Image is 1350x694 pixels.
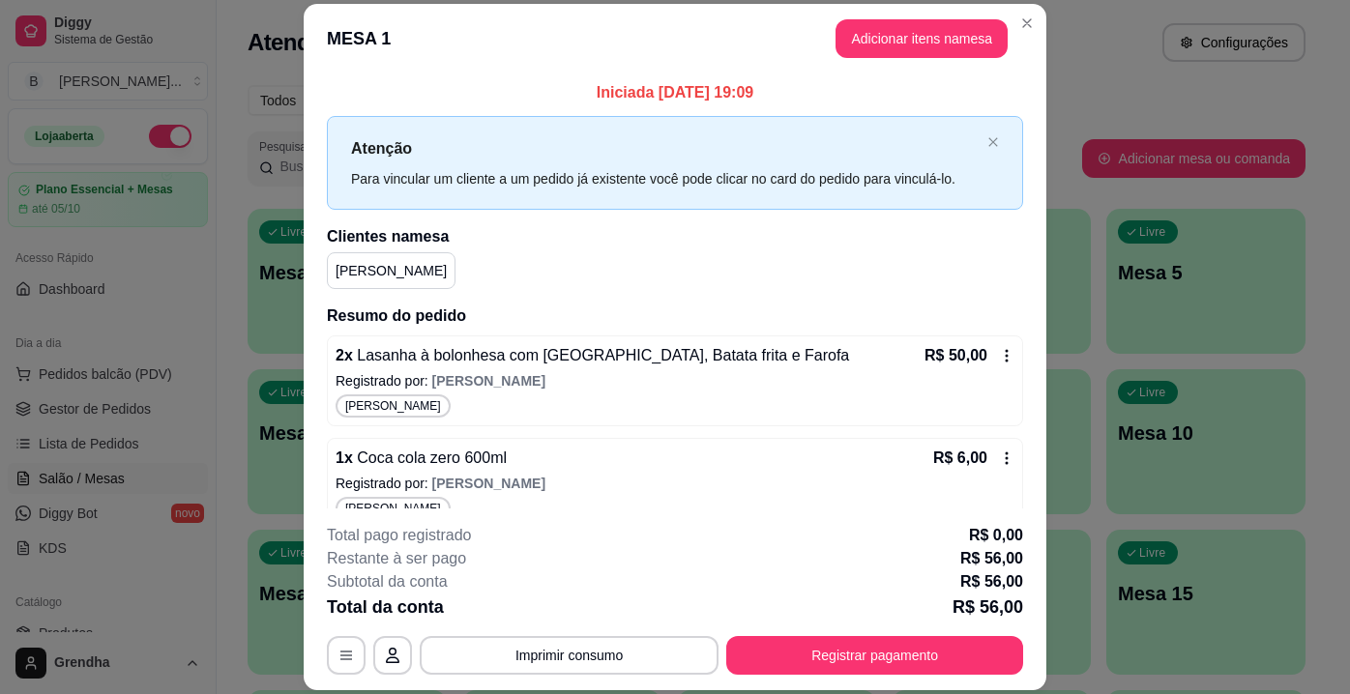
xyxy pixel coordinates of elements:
p: R$ 56,00 [953,593,1023,621]
p: 2 x [336,344,849,367]
p: Subtotal da conta [327,570,448,593]
p: Restante à ser pago [327,547,466,570]
span: [PERSON_NAME] [341,398,445,414]
span: Lasanha à bolonhesa com [GEOGRAPHIC_DATA], Batata frita e Farofa [353,347,849,363]
p: R$ 6,00 [933,447,987,470]
p: R$ 50,00 [924,344,987,367]
p: R$ 56,00 [960,547,1023,570]
p: [PERSON_NAME] [336,261,447,280]
p: Total da conta [327,593,444,621]
header: MESA 1 [304,4,1046,73]
button: close [987,136,999,149]
span: [PERSON_NAME] [432,476,545,491]
span: [PERSON_NAME] [432,373,545,389]
h2: Clientes na mesa [327,225,1023,248]
button: Close [1012,8,1042,39]
p: Registrado por: [336,371,1014,390]
span: close [987,136,999,148]
button: Adicionar itens namesa [836,19,1008,58]
p: R$ 0,00 [969,524,1023,547]
div: Para vincular um cliente a um pedido já existente você pode clicar no card do pedido para vinculá... [351,168,980,189]
p: Registrado por: [336,474,1014,493]
p: Total pago registrado [327,524,471,547]
span: [PERSON_NAME] [341,501,445,516]
p: Iniciada [DATE] 19:09 [327,81,1023,104]
p: R$ 56,00 [960,570,1023,593]
span: Coca cola zero 600ml [353,449,507,466]
button: Imprimir consumo [420,636,719,675]
button: Registrar pagamento [726,636,1023,675]
p: 1 x [336,447,507,470]
p: Atenção [351,136,980,160]
h2: Resumo do pedido [327,304,1023,328]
